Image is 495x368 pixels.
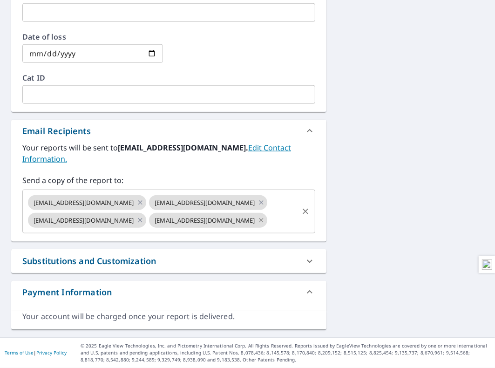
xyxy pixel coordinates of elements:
[36,349,67,356] a: Privacy Policy
[28,213,146,228] div: [EMAIL_ADDRESS][DOMAIN_NAME]
[5,349,34,356] a: Terms of Use
[22,125,91,137] div: Email Recipients
[22,255,156,267] div: Substitutions and Customization
[28,216,139,225] span: [EMAIL_ADDRESS][DOMAIN_NAME]
[22,74,315,82] label: Cat ID
[149,195,267,210] div: [EMAIL_ADDRESS][DOMAIN_NAME]
[11,249,326,273] div: Substitutions and Customization
[118,143,248,153] b: [EMAIL_ADDRESS][DOMAIN_NAME].
[5,350,67,355] p: |
[149,216,260,225] span: [EMAIL_ADDRESS][DOMAIN_NAME]
[22,311,315,322] div: Your account will be charged once your report is delivered.
[299,205,312,218] button: Clear
[149,198,260,207] span: [EMAIL_ADDRESS][DOMAIN_NAME]
[11,281,326,303] div: Payment Information
[22,33,163,41] label: Date of loss
[22,286,112,299] div: Payment Information
[22,175,315,186] label: Send a copy of the report to:
[11,120,326,142] div: Email Recipients
[28,198,139,207] span: [EMAIL_ADDRESS][DOMAIN_NAME]
[28,195,146,210] div: [EMAIL_ADDRESS][DOMAIN_NAME]
[149,213,267,228] div: [EMAIL_ADDRESS][DOMAIN_NAME]
[81,342,490,363] p: © 2025 Eagle View Technologies, Inc. and Pictometry International Corp. All Rights Reserved. Repo...
[22,142,315,164] label: Your reports will be sent to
